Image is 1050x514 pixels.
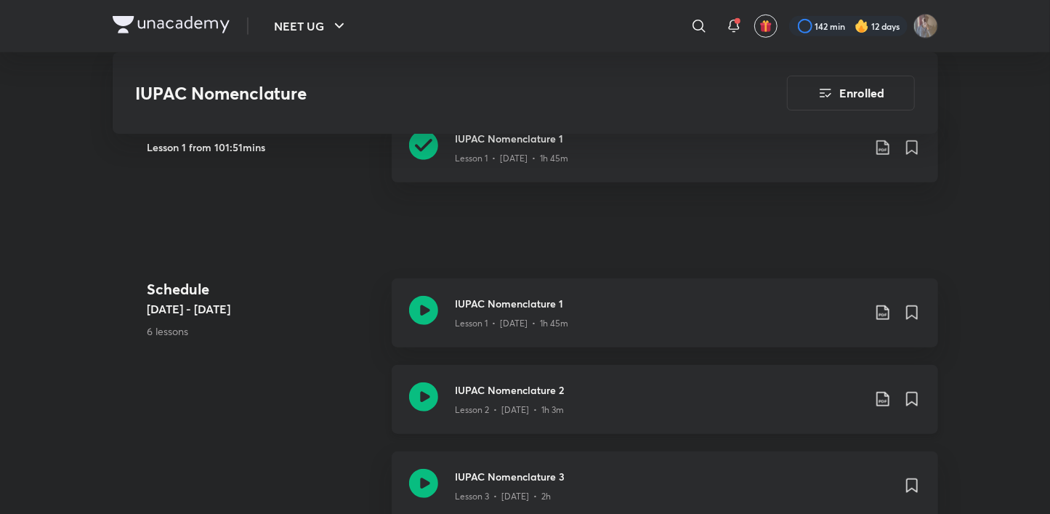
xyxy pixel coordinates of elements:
a: IUPAC Nomenclature 1Lesson 1 • [DATE] • 1h 45m [392,113,938,200]
h3: IUPAC Nomenclature 1 [456,131,863,146]
h3: IUPAC Nomenclature 3 [456,469,892,484]
a: Company Logo [113,16,230,37]
img: Company Logo [113,16,230,33]
h3: IUPAC Nomenclature 2 [456,382,863,398]
h3: IUPAC Nomenclature 1 [456,296,863,311]
button: avatar [754,15,778,38]
img: avatar [759,20,772,33]
h5: Lesson 1 from 101:51mins [148,140,380,155]
h4: Schedule [148,278,380,300]
p: Lesson 1 • [DATE] • 1h 45m [456,152,569,165]
h5: [DATE] - [DATE] [148,300,380,318]
p: Lesson 2 • [DATE] • 1h 3m [456,403,565,417]
p: Lesson 1 • [DATE] • 1h 45m [456,317,569,330]
p: Lesson 3 • [DATE] • 2h [456,490,552,503]
img: shubhanshu yadav [913,14,938,39]
h3: IUPAC Nomenclature [136,83,705,104]
button: Enrolled [787,76,915,111]
a: IUPAC Nomenclature 2Lesson 2 • [DATE] • 1h 3m [392,365,938,451]
a: IUPAC Nomenclature 1Lesson 1 • [DATE] • 1h 45m [392,278,938,365]
img: streak [855,19,869,33]
button: NEET UG [266,12,357,41]
p: 6 lessons [148,324,380,339]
